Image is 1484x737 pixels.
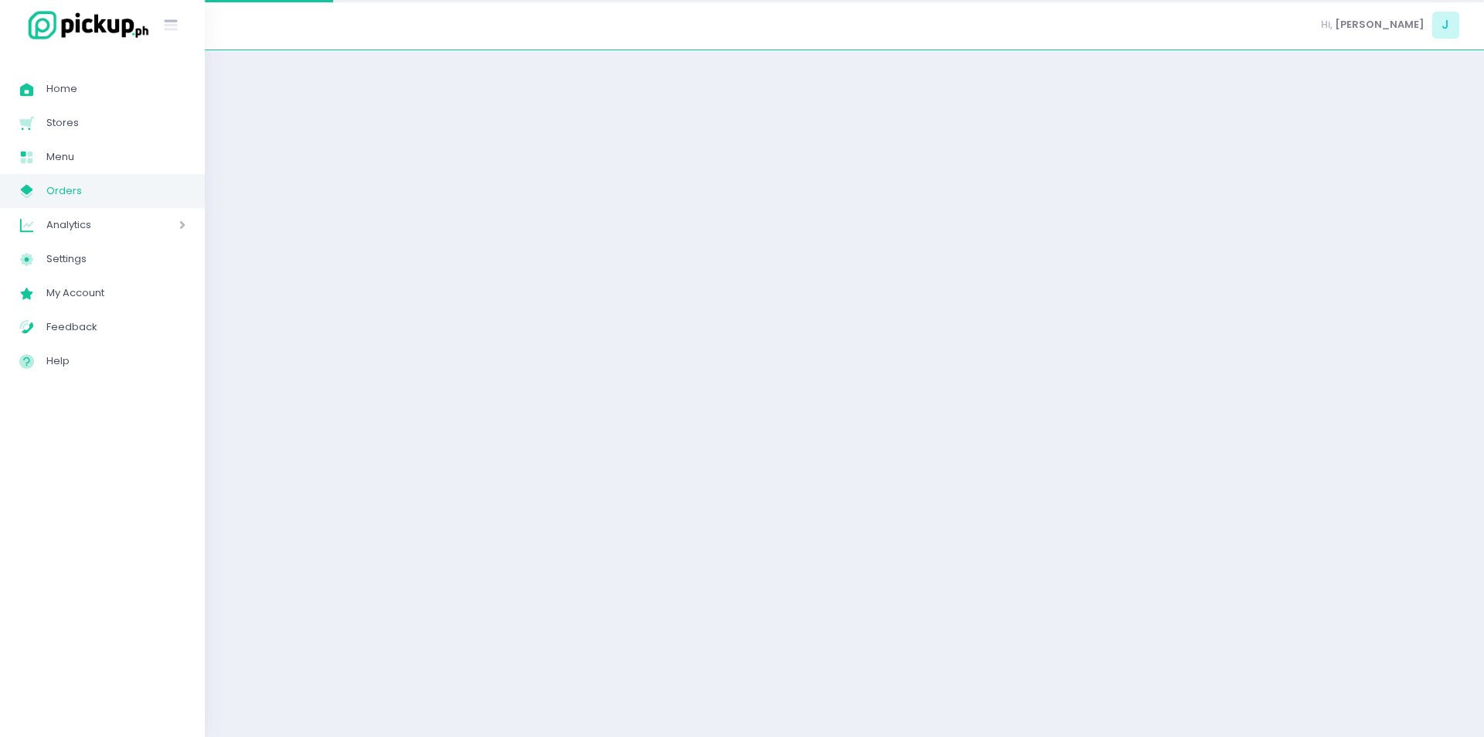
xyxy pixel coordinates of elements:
[46,147,185,167] span: Menu
[1432,12,1459,39] span: J
[46,317,185,337] span: Feedback
[46,79,185,99] span: Home
[1335,17,1424,32] span: [PERSON_NAME]
[46,283,185,303] span: My Account
[46,181,185,201] span: Orders
[46,215,135,235] span: Analytics
[19,9,151,42] img: logo
[46,113,185,133] span: Stores
[46,351,185,371] span: Help
[46,249,185,269] span: Settings
[1321,17,1333,32] span: Hi,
